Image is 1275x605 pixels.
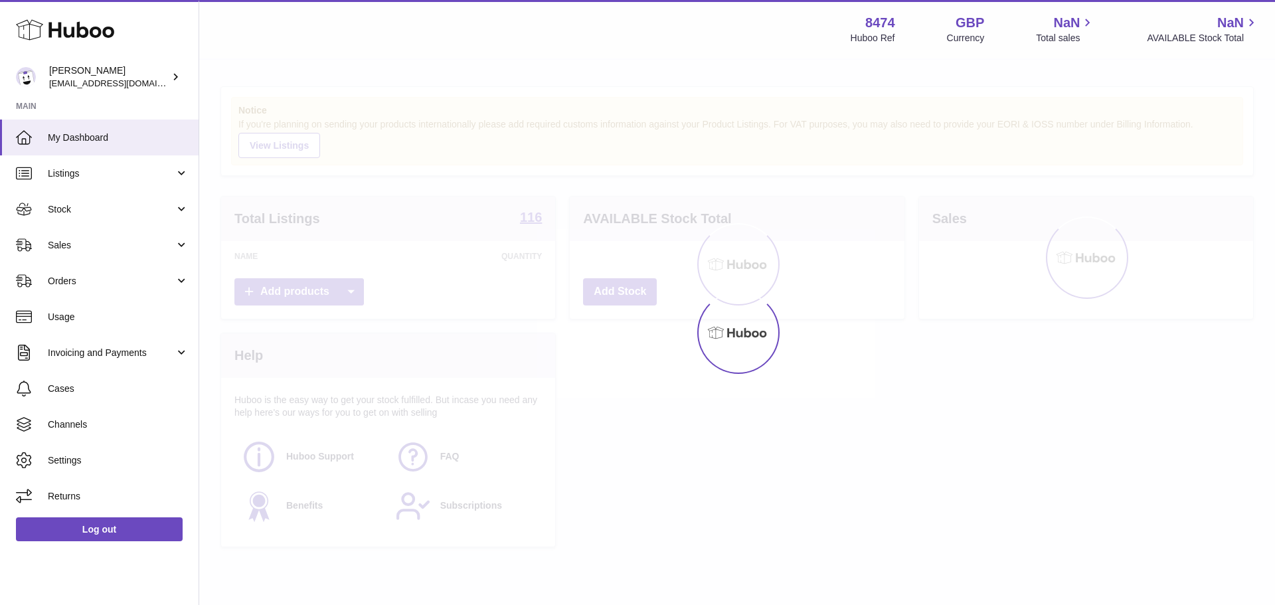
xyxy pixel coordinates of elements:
span: Listings [48,167,175,180]
span: My Dashboard [48,131,189,144]
strong: 8474 [865,14,895,32]
span: Total sales [1036,32,1095,44]
a: NaN Total sales [1036,14,1095,44]
span: Channels [48,418,189,431]
span: Settings [48,454,189,467]
span: Invoicing and Payments [48,347,175,359]
span: Orders [48,275,175,288]
span: Returns [48,490,189,503]
span: NaN [1053,14,1080,32]
span: Cases [48,383,189,395]
strong: GBP [956,14,984,32]
span: Sales [48,239,175,252]
span: Usage [48,311,189,323]
span: [EMAIL_ADDRESS][DOMAIN_NAME] [49,78,195,88]
div: Currency [947,32,985,44]
img: internalAdmin-8474@internal.huboo.com [16,67,36,87]
div: [PERSON_NAME] [49,64,169,90]
a: NaN AVAILABLE Stock Total [1147,14,1259,44]
span: Stock [48,203,175,216]
span: AVAILABLE Stock Total [1147,32,1259,44]
a: Log out [16,517,183,541]
div: Huboo Ref [851,32,895,44]
span: NaN [1217,14,1244,32]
